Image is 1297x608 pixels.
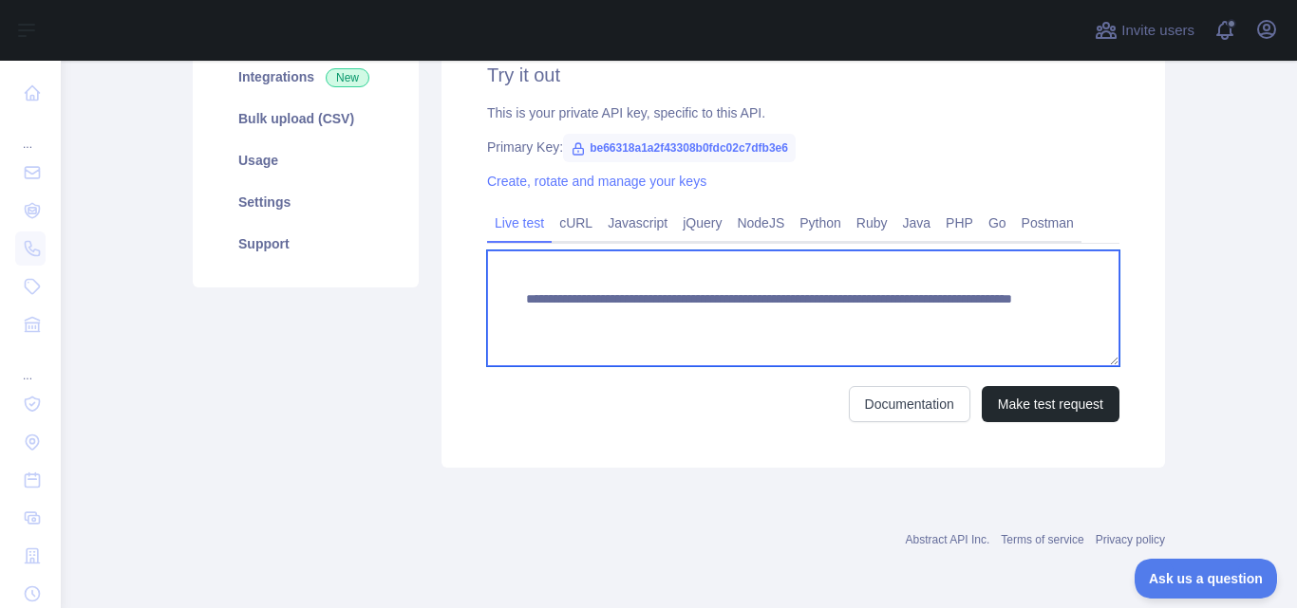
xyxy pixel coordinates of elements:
[849,208,895,238] a: Ruby
[1091,15,1198,46] button: Invite users
[487,103,1119,122] div: This is your private API key, specific to this API.
[216,56,396,98] a: Integrations New
[563,134,796,162] span: be66318a1a2f43308b0fdc02c7dfb3e6
[1001,533,1083,546] a: Terms of service
[1014,208,1081,238] a: Postman
[487,62,1119,88] h2: Try it out
[487,174,706,189] a: Create, rotate and manage your keys
[15,114,46,152] div: ...
[326,68,369,87] span: New
[600,208,675,238] a: Javascript
[906,533,990,546] a: Abstract API Inc.
[216,139,396,181] a: Usage
[216,98,396,139] a: Bulk upload (CSV)
[1121,20,1194,42] span: Invite users
[675,208,729,238] a: jQuery
[938,208,981,238] a: PHP
[729,208,792,238] a: NodeJS
[552,208,600,238] a: cURL
[981,208,1014,238] a: Go
[15,345,46,383] div: ...
[792,208,849,238] a: Python
[1135,559,1278,599] iframe: Toggle Customer Support
[216,181,396,223] a: Settings
[1096,533,1165,546] a: Privacy policy
[487,138,1119,157] div: Primary Key:
[216,223,396,265] a: Support
[982,386,1119,422] button: Make test request
[895,208,939,238] a: Java
[487,208,552,238] a: Live test
[849,386,970,422] a: Documentation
